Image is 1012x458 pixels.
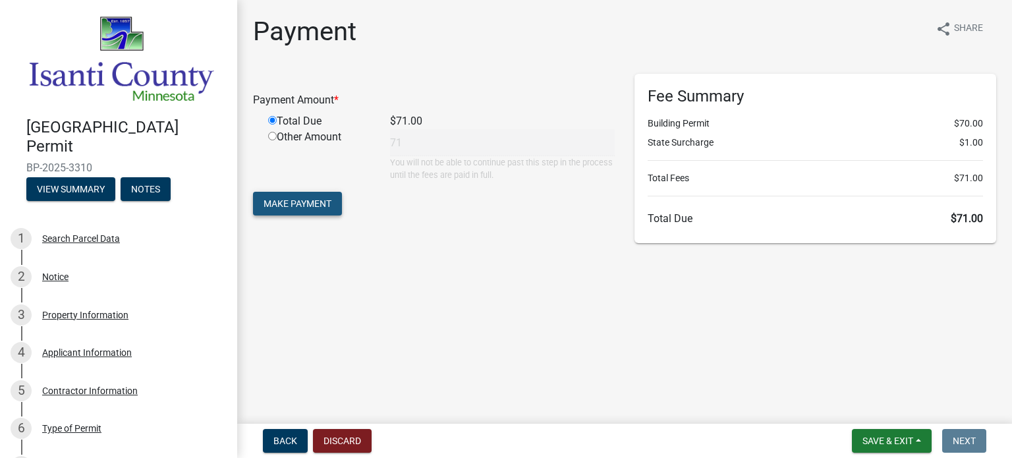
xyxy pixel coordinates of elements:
div: Type of Permit [42,424,101,433]
i: share [936,21,951,37]
div: 3 [11,304,32,326]
span: Next [953,436,976,446]
span: Share [954,21,983,37]
span: $70.00 [954,117,983,130]
div: Search Parcel Data [42,234,120,243]
div: 5 [11,380,32,401]
div: Contractor Information [42,386,138,395]
wm-modal-confirm: Summary [26,185,115,195]
div: Property Information [42,310,128,320]
div: Notice [42,272,69,281]
button: View Summary [26,177,115,201]
button: Back [263,429,308,453]
span: $71.00 [951,212,983,225]
li: Building Permit [648,117,983,130]
div: $71.00 [380,113,625,129]
button: Save & Exit [852,429,932,453]
h4: [GEOGRAPHIC_DATA] Permit [26,118,227,156]
li: Total Fees [648,171,983,185]
span: $1.00 [959,136,983,150]
span: Back [273,436,297,446]
h6: Fee Summary [648,87,983,106]
h6: Total Due [648,212,983,225]
div: Payment Amount [243,92,625,108]
img: Isanti County, Minnesota [26,14,216,104]
span: $71.00 [954,171,983,185]
span: Save & Exit [862,436,913,446]
div: Applicant Information [42,348,132,357]
div: 6 [11,418,32,439]
span: BP-2025-3310 [26,161,211,174]
button: Make Payment [253,192,342,215]
div: Other Amount [258,129,380,181]
button: shareShare [925,16,994,42]
li: State Surcharge [648,136,983,150]
button: Discard [313,429,372,453]
div: 2 [11,266,32,287]
wm-modal-confirm: Notes [121,185,171,195]
div: 1 [11,228,32,249]
div: 4 [11,342,32,363]
div: Total Due [258,113,380,129]
button: Notes [121,177,171,201]
h1: Payment [253,16,356,47]
span: Make Payment [264,198,331,209]
button: Next [942,429,986,453]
